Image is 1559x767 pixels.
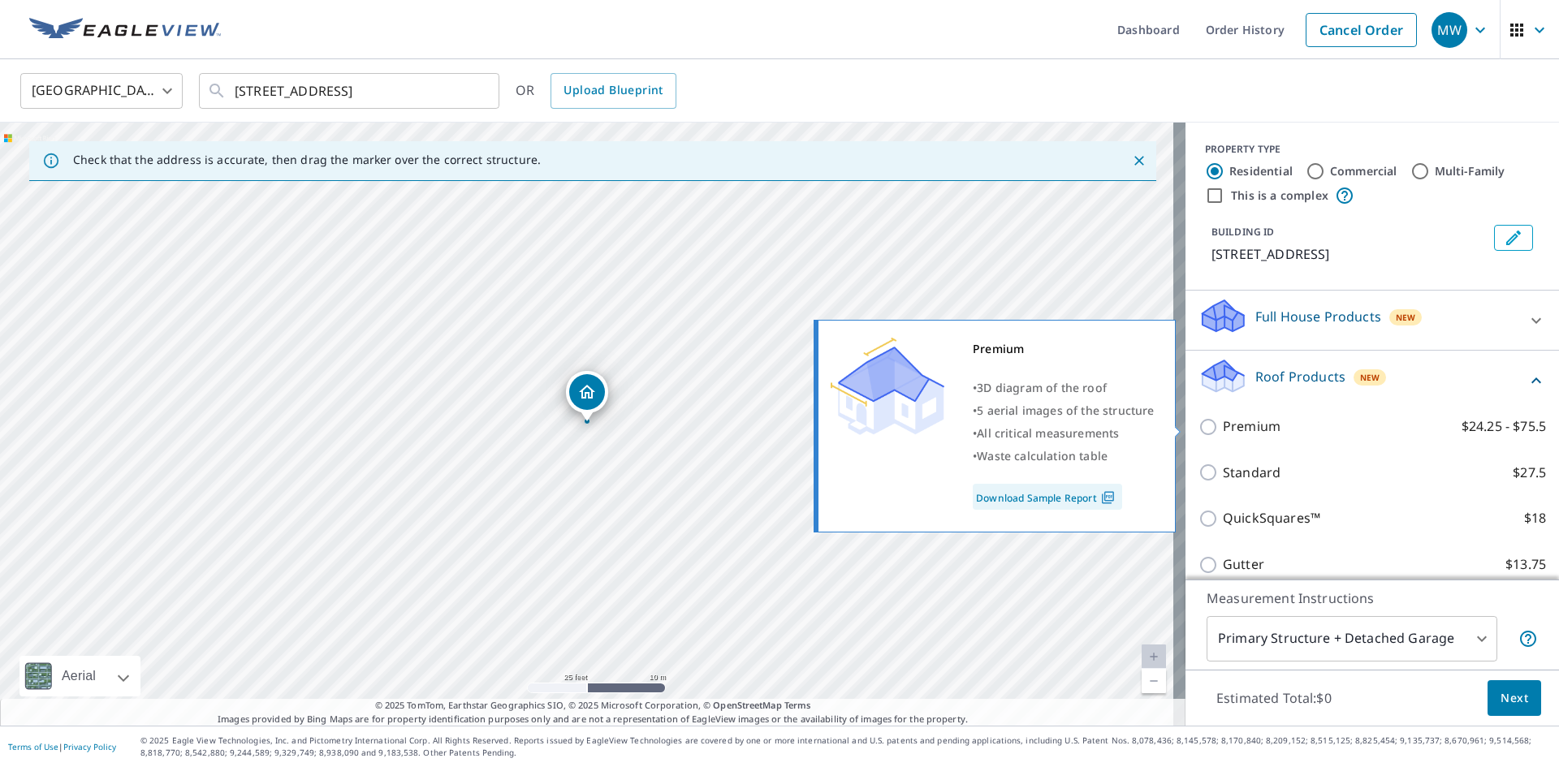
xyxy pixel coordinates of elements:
p: | [8,742,116,752]
span: 5 aerial images of the structure [977,403,1154,418]
span: Next [1501,688,1528,709]
div: [GEOGRAPHIC_DATA] [20,68,183,114]
input: Search by address or latitude-longitude [235,68,466,114]
p: BUILDING ID [1211,225,1274,239]
div: MW [1432,12,1467,48]
img: Pdf Icon [1097,490,1119,505]
label: Multi-Family [1435,163,1505,179]
span: New [1360,371,1380,384]
span: © 2025 TomTom, Earthstar Geographics SIO, © 2025 Microsoft Corporation, © [375,699,811,713]
span: All critical measurements [977,425,1119,441]
div: Full House ProductsNew [1198,297,1546,343]
p: Measurement Instructions [1207,588,1538,608]
p: Check that the address is accurate, then drag the marker over the correct structure. [73,153,541,167]
div: Primary Structure + Detached Garage [1207,616,1497,661]
button: Close [1129,150,1150,171]
div: Roof ProductsNew [1198,357,1546,403]
a: Terms of Use [8,741,58,752]
div: • [973,422,1155,445]
p: $18 [1524,508,1546,528]
p: Estimated Total: $0 [1203,680,1345,716]
div: OR [516,73,676,109]
button: Next [1488,680,1541,717]
p: QuickSquares™ [1223,508,1320,528]
div: Premium [973,338,1155,360]
img: Premium [831,338,944,435]
span: New [1396,311,1416,324]
label: Commercial [1330,163,1397,179]
p: Premium [1223,416,1280,437]
p: $13.75 [1505,554,1546,575]
p: $24.25 - $75.5 [1462,416,1546,437]
p: Standard [1223,463,1280,483]
p: $27.5 [1513,463,1546,483]
a: Cancel Order [1306,13,1417,47]
a: Privacy Policy [63,741,116,752]
div: PROPERTY TYPE [1205,142,1540,157]
div: Aerial [57,656,101,696]
div: • [973,377,1155,399]
div: Dropped pin, building 1, Residential property, 270 SW 37th Ter Gresham, OR 97080 [566,371,608,421]
p: Gutter [1223,554,1264,575]
p: [STREET_ADDRESS] [1211,244,1488,264]
label: Residential [1229,163,1293,179]
img: EV Logo [29,18,221,42]
a: Terms [784,699,811,711]
label: This is a complex [1231,187,1328,204]
a: Current Level 20, Zoom Out [1142,669,1166,693]
span: Your report will include the primary structure and a detached garage if one exists. [1518,629,1538,649]
p: © 2025 Eagle View Technologies, Inc. and Pictometry International Corp. All Rights Reserved. Repo... [140,735,1551,759]
span: Waste calculation table [977,448,1108,463]
a: Current Level 20, Zoom In Disabled [1142,644,1166,669]
div: Aerial [19,656,140,696]
a: Download Sample Report [973,484,1122,510]
a: OpenStreetMap [713,699,781,711]
a: Upload Blueprint [551,73,676,109]
span: Upload Blueprint [564,80,663,101]
span: 3D diagram of the roof [977,380,1107,395]
p: Full House Products [1255,307,1381,326]
div: • [973,399,1155,422]
p: Roof Products [1255,367,1345,386]
div: • [973,445,1155,468]
button: Edit building 1 [1494,225,1533,251]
